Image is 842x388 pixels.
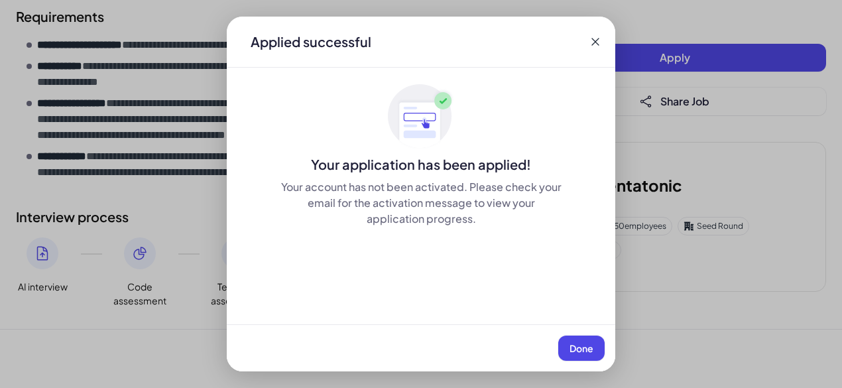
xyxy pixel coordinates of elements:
div: Applied successful [251,32,371,51]
span: Done [570,342,593,354]
div: Your account has not been activated. Please check your email for the activation message to view y... [280,179,562,227]
div: Your application has been applied! [227,155,615,174]
button: Done [558,336,605,361]
img: ApplyedMaskGroup3.svg [388,84,454,150]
